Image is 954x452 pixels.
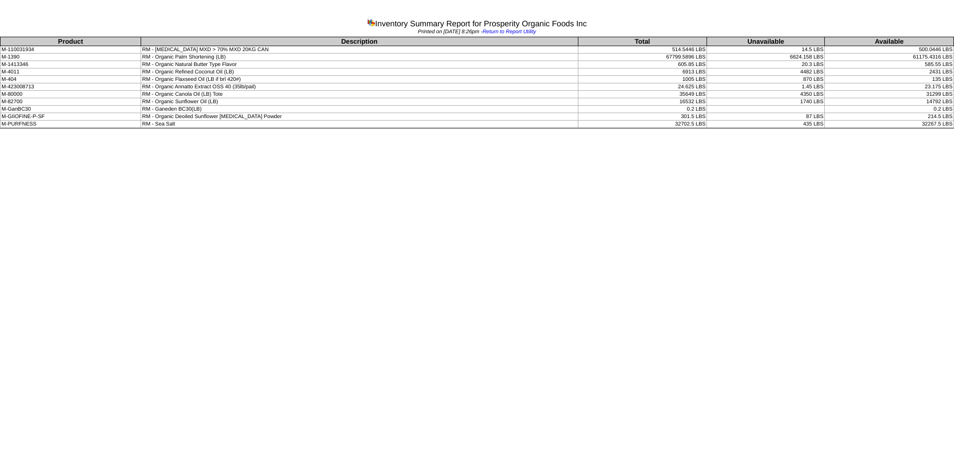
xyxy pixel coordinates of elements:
td: 2431 LBS [825,68,954,76]
td: RM - Organic Natural Butter Type Flavor [141,61,578,68]
td: 87 LBS [707,113,825,121]
td: 67799.5896 LBS [578,54,707,61]
td: RM - Organic Palm Shortening (LB) [141,54,578,61]
td: 23.175 LBS [825,83,954,91]
td: RM - Organic Canola Oil (LB) Tote [141,91,578,98]
td: 214.5 LBS [825,113,954,121]
a: Return to Report Utility [482,29,536,35]
td: 1.45 LBS [707,83,825,91]
td: 870 LBS [707,76,825,83]
th: Available [825,37,954,46]
td: 35649 LBS [578,91,707,98]
td: RM - Organic Deoiled Sunflower [MEDICAL_DATA] Powder [141,113,578,121]
img: graph.gif [367,18,375,26]
td: M-110031934 [0,46,141,54]
td: 1740 LBS [707,98,825,106]
td: 301.5 LBS [578,113,707,121]
td: 20.3 LBS [707,61,825,68]
td: 32702.5 LBS [578,121,707,128]
td: 16532 LBS [578,98,707,106]
td: M-4011 [0,68,141,76]
th: Unavailable [707,37,825,46]
td: RM - Ganeden BC30(LB) [141,106,578,113]
td: 32267.5 LBS [825,121,954,128]
td: M-GIIOFINE-P-SF [0,113,141,121]
td: 135 LBS [825,76,954,83]
td: RM - Organic Sunflower Oil (LB) [141,98,578,106]
td: 0.2 LBS [578,106,707,113]
td: 605.85 LBS [578,61,707,68]
td: M-1413346 [0,61,141,68]
td: 4482 LBS [707,68,825,76]
td: 0.2 LBS [825,106,954,113]
td: M-GanBC30 [0,106,141,113]
td: M-423008713 [0,83,141,91]
td: RM - [MEDICAL_DATA] MXD > 70% MXD 20KG CAN [141,46,578,54]
td: 24.625 LBS [578,83,707,91]
td: 500.0446 LBS [825,46,954,54]
td: M-82700 [0,98,141,106]
th: Description [141,37,578,46]
th: Product [0,37,141,46]
td: M-1390 [0,54,141,61]
td: M-80000 [0,91,141,98]
td: 585.55 LBS [825,61,954,68]
td: RM - Organic Refined Coconut Oil (LB) [141,68,578,76]
td: 31299 LBS [825,91,954,98]
td: M-PURFNESS [0,121,141,128]
td: 61175.4316 LBS [825,54,954,61]
td: RM - Organic Flaxseed Oil (LB if brl 420#) [141,76,578,83]
td: 6624.158 LBS [707,54,825,61]
td: 435 LBS [707,121,825,128]
td: RM - Sea Salt [141,121,578,128]
td: 4350 LBS [707,91,825,98]
td: M-404 [0,76,141,83]
td: 514.5446 LBS [578,46,707,54]
td: 14792 LBS [825,98,954,106]
td: 1005 LBS [578,76,707,83]
th: Total [578,37,707,46]
td: 14.5 LBS [707,46,825,54]
td: 6913 LBS [578,68,707,76]
td: RM - Organic Annatto Extract OSS 40 (35lb/pail) [141,83,578,91]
